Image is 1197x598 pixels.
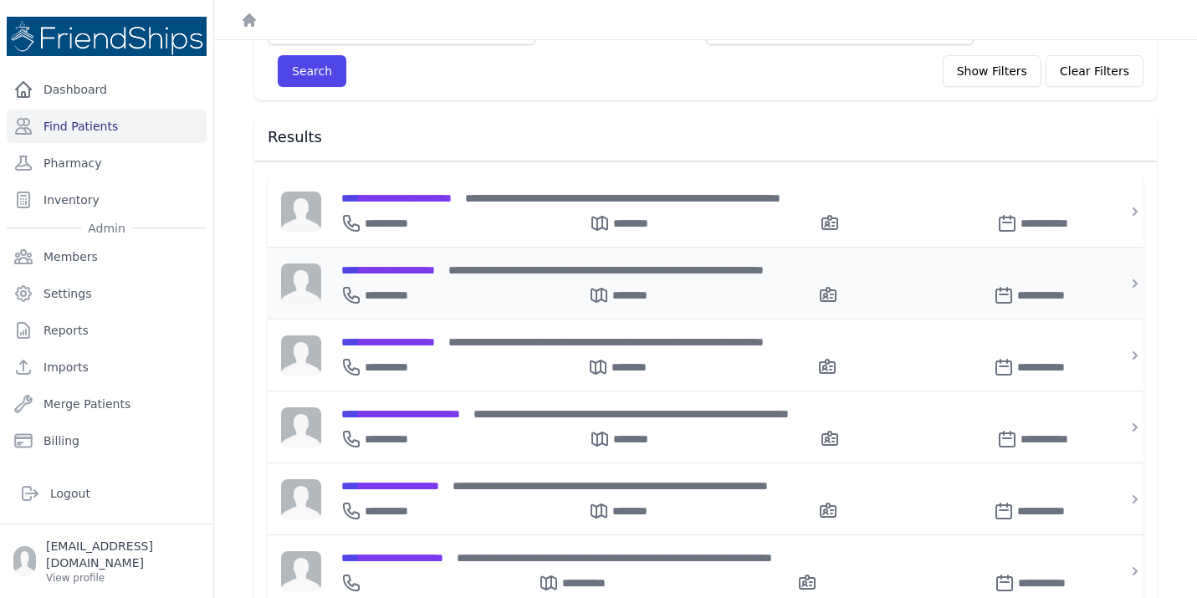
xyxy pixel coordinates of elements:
[278,55,346,87] button: Search
[1046,55,1143,87] button: Clear Filters
[13,538,200,585] a: [EMAIL_ADDRESS][DOMAIN_NAME] View profile
[7,240,207,273] a: Members
[7,277,207,310] a: Settings
[281,407,321,447] img: person-242608b1a05df3501eefc295dc1bc67a.jpg
[268,127,1143,147] h3: Results
[7,461,207,494] a: Organizations
[943,55,1041,87] button: Show Filters
[46,538,200,571] p: [EMAIL_ADDRESS][DOMAIN_NAME]
[7,17,207,56] img: Medical Missions EMR
[7,146,207,180] a: Pharmacy
[7,110,207,143] a: Find Patients
[281,551,321,591] img: person-242608b1a05df3501eefc295dc1bc67a.jpg
[81,220,132,237] span: Admin
[7,314,207,347] a: Reports
[281,479,321,519] img: person-242608b1a05df3501eefc295dc1bc67a.jpg
[46,571,200,585] p: View profile
[13,477,200,510] a: Logout
[7,350,207,384] a: Imports
[281,192,321,232] img: person-242608b1a05df3501eefc295dc1bc67a.jpg
[7,424,207,457] a: Billing
[281,263,321,304] img: person-242608b1a05df3501eefc295dc1bc67a.jpg
[7,387,207,421] a: Merge Patients
[7,73,207,106] a: Dashboard
[7,183,207,217] a: Inventory
[281,335,321,376] img: person-242608b1a05df3501eefc295dc1bc67a.jpg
